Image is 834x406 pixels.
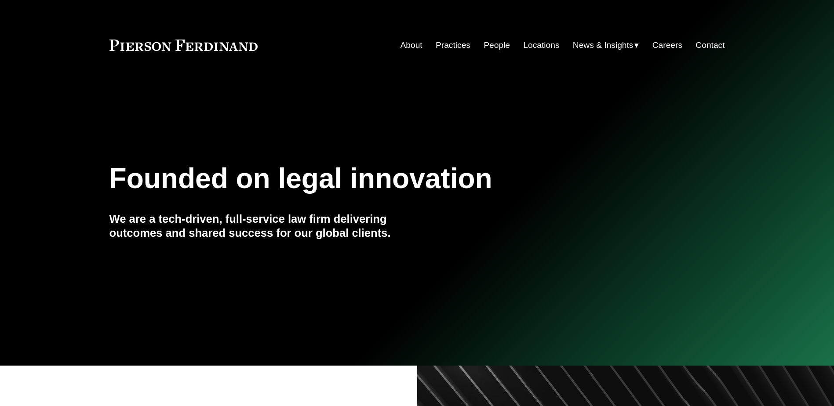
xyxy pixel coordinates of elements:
h4: We are a tech-driven, full-service law firm delivering outcomes and shared success for our global... [109,212,417,240]
a: About [401,37,422,54]
h1: Founded on legal innovation [109,163,623,195]
a: Practices [436,37,470,54]
a: People [484,37,510,54]
a: folder dropdown [573,37,639,54]
a: Locations [523,37,559,54]
a: Contact [696,37,725,54]
a: Careers [652,37,682,54]
span: News & Insights [573,38,634,53]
